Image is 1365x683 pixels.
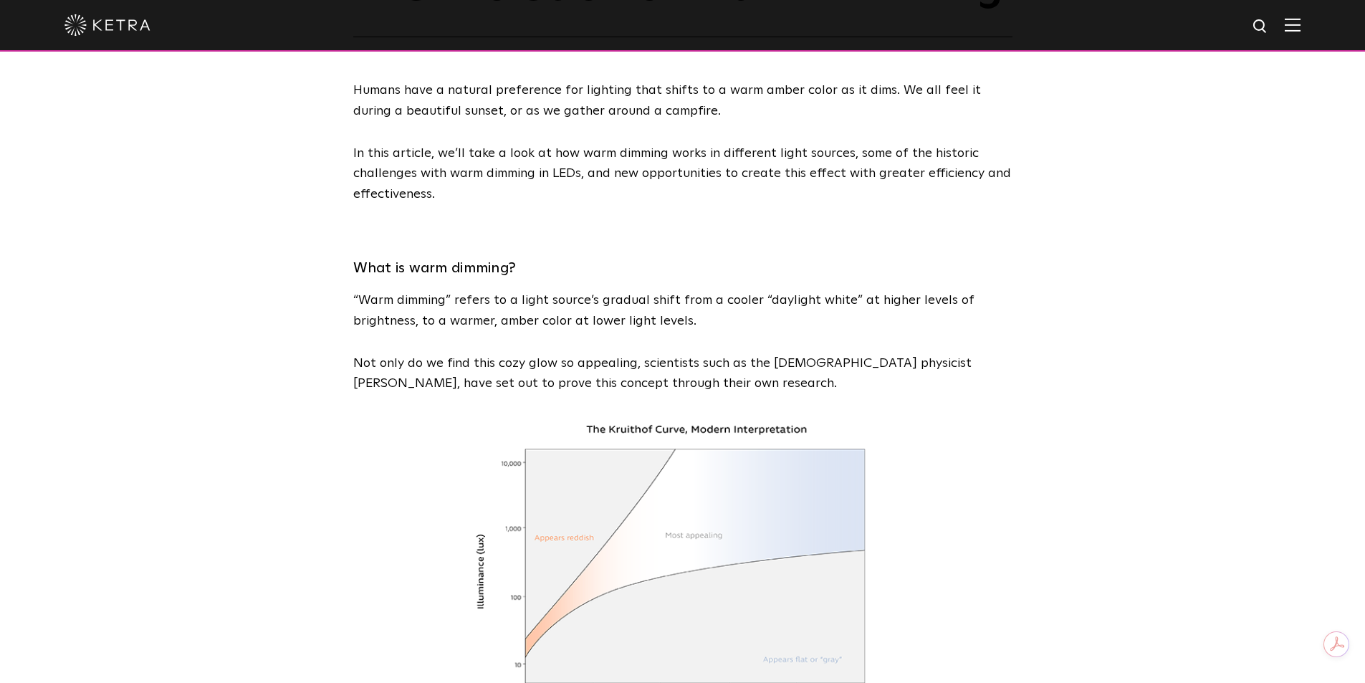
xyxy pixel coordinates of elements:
p: “Warm dimming” refers to a light source’s gradual shift from a cooler “daylight white” at higher ... [353,290,1012,332]
p: Humans have a natural preference for lighting that shifts to a warm amber color as it dims. We al... [353,80,1012,122]
span: In this article, we’ll take a look at how warm dimming works in different light sources, some of ... [353,147,1011,201]
img: Hamburger%20Nav.svg [1285,18,1301,32]
p: Not only do we find this cozy glow so appealing, scientists such as the [DEMOGRAPHIC_DATA] physic... [353,353,1012,395]
img: search icon [1252,18,1270,36]
img: ketra-logo-2019-white [64,14,150,36]
h3: What is warm dimming? [353,255,1012,281]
